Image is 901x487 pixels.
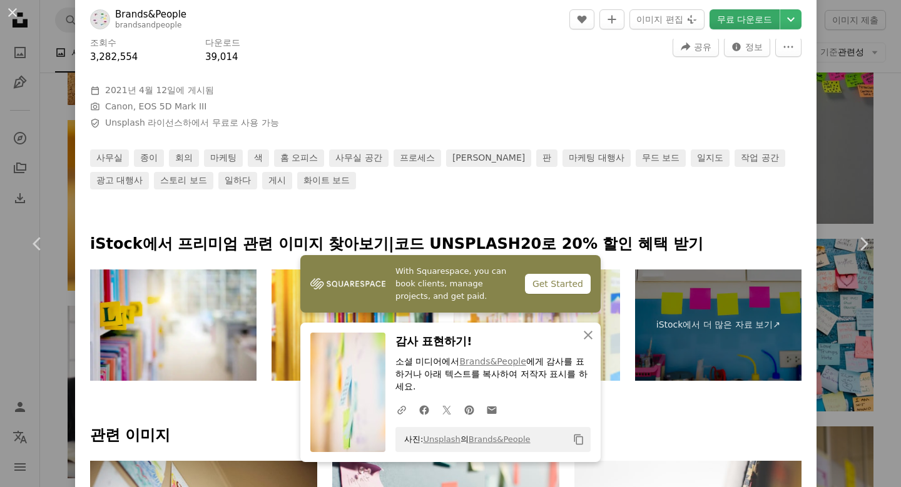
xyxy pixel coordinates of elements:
[435,397,458,422] a: Twitter에 공유
[90,37,116,49] h3: 조회수
[310,274,385,293] img: file-1747939142011-51e5cc87e3c9
[204,149,243,167] a: 마케팅
[423,434,460,444] a: Unsplash
[775,37,802,57] button: 더 많은 작업
[469,434,531,444] a: Brands&People
[90,149,129,167] a: 사무실
[154,172,213,189] a: 스토리 보드
[248,149,269,167] a: 색
[568,429,589,450] button: 클립보드에 복사하기
[395,333,591,351] h3: 감사 표현하기!
[398,429,531,449] span: 사진: 의
[90,269,257,381] img: 도서관에서 알파벳 문자로 분류된 책
[272,269,438,381] img: 추상 도서관 방에 책장에 책 초점을 맞춘 데 배경 흐림
[745,38,763,56] span: 정보
[629,9,704,29] button: 이미지 편집
[105,101,206,113] button: Canon, EOS 5D Mark III
[90,172,149,189] a: 광고 대행사
[297,172,356,189] a: 화이트 보드
[481,397,503,422] a: 이메일로 공유에 공유
[694,38,711,56] span: 공유
[599,9,624,29] button: 컬렉션에 추가
[446,149,531,167] a: [PERSON_NAME]
[525,274,591,294] div: Get Started
[395,356,591,393] p: 소셜 미디어에서 에게 감사를 표하거나 아래 텍스트를 복사하여 저작자 표시를 하세요.
[115,21,181,29] a: brandsandpeople
[413,397,435,422] a: Facebook에 공유
[636,149,686,167] a: 무드 보드
[115,8,186,21] a: Brands&People
[562,149,630,167] a: 마케팅 대행사
[735,149,785,167] a: 작업 공간
[134,149,164,167] a: 종이
[90,51,138,63] span: 3,282,554
[780,9,802,29] button: 다운로드 크기 선택
[105,85,176,95] time: 2021년 4월 12일 오후 12시 25분 53초 GMT-7
[90,9,110,29] img: Brands&People의 프로필로 이동
[536,149,557,167] a: 판
[105,117,279,129] span: 하에서 무료로 사용 가능
[205,37,240,49] h3: 다운로드
[205,51,238,63] span: 39,014
[90,234,802,254] p: iStock에서 프리미엄 관련 이미지 찾아보기 | 코드 UNSPLASH20로 20% 할인 혜택 받기
[724,37,770,57] button: 이 이미지 관련 통계
[300,255,601,313] a: With Squarespace, you can book clients, manage projects, and get paid.Get Started
[90,426,802,446] h4: 관련 이미지
[635,269,802,381] a: iStock에서 더 많은 자료 보기↗
[262,172,292,189] a: 게시
[691,149,730,167] a: 일지도
[710,9,780,29] a: 무료 다운로드
[169,149,199,167] a: 회의
[826,184,901,304] a: 다음
[395,265,515,303] span: With Squarespace, you can book clients, manage projects, and get paid.
[105,85,214,95] span: 에 게시됨
[329,149,388,167] a: 사무실 공간
[458,397,481,422] a: Pinterest에 공유
[218,172,257,189] a: 일하다
[673,37,719,57] button: 이 이미지 공유
[569,9,594,29] button: 좋아요
[274,149,324,167] a: 홈 오피스
[394,149,441,167] a: 프로세스
[105,118,183,128] a: Unsplash 라이선스
[459,356,526,366] a: Brands&People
